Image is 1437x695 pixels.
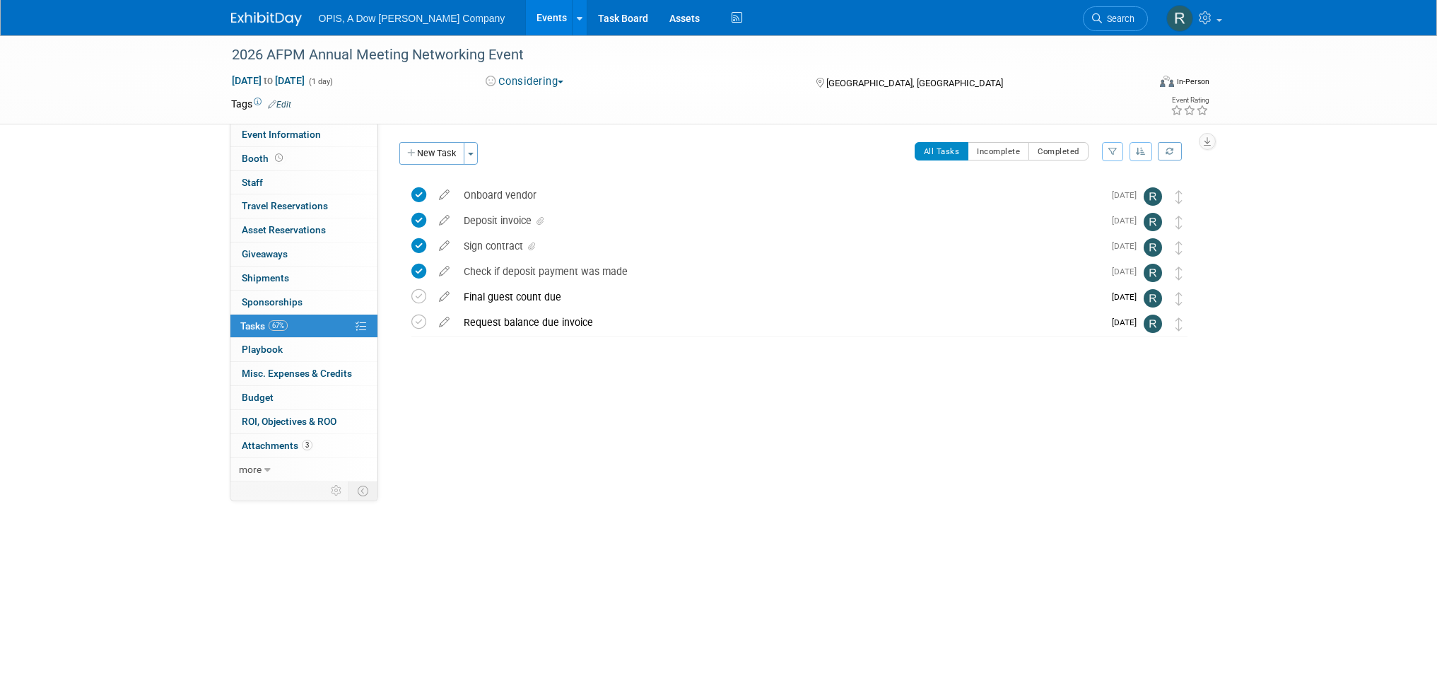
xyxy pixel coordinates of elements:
span: [DATE] [1112,190,1144,200]
img: Renee Ortner [1144,289,1162,308]
i: Move task [1175,317,1183,331]
a: edit [432,240,457,252]
span: Staff [242,177,263,188]
a: Playbook [230,338,377,361]
span: 67% [269,320,288,331]
img: ExhibitDay [231,12,302,26]
a: Sponsorships [230,291,377,314]
a: ROI, Objectives & ROO [230,410,377,433]
img: Renee Ortner [1144,315,1162,333]
span: Shipments [242,272,289,284]
span: OPIS, A Dow [PERSON_NAME] Company [319,13,505,24]
span: [DATE] [DATE] [231,74,305,87]
a: Attachments3 [230,434,377,457]
span: more [239,464,262,475]
a: Staff [230,171,377,194]
a: Refresh [1158,142,1182,160]
td: Tags [231,97,291,111]
span: Sponsorships [242,296,303,308]
span: Travel Reservations [242,200,328,211]
a: edit [432,316,457,329]
a: edit [432,265,457,278]
span: Booth not reserved yet [272,153,286,163]
img: Renee Ortner [1144,264,1162,282]
div: Request balance due invoice [457,310,1103,334]
span: [GEOGRAPHIC_DATA], [GEOGRAPHIC_DATA] [826,78,1003,88]
span: Booth [242,153,286,164]
span: Playbook [242,344,283,355]
span: Event Information [242,129,321,140]
button: New Task [399,142,464,165]
div: Deposit invoice [457,209,1103,233]
div: 2026 AFPM Annual Meeting Networking Event [227,42,1127,68]
button: Completed [1028,142,1089,160]
a: Edit [268,100,291,110]
div: Sign contract [457,234,1103,258]
a: Asset Reservations [230,218,377,242]
span: to [262,75,275,86]
span: ROI, Objectives & ROO [242,416,336,427]
span: [DATE] [1112,216,1144,226]
button: Incomplete [968,142,1029,160]
i: Move task [1175,190,1183,204]
img: Renee Ortner [1166,5,1193,32]
span: 3 [302,440,312,450]
i: Move task [1175,216,1183,229]
a: Search [1083,6,1148,31]
span: Budget [242,392,274,403]
span: Search [1102,13,1134,24]
img: Renee Ortner [1144,213,1162,231]
a: edit [432,189,457,202]
div: Onboard vendor [457,183,1103,207]
span: [DATE] [1112,241,1144,251]
span: [DATE] [1112,292,1144,302]
div: In-Person [1176,76,1209,87]
a: Budget [230,386,377,409]
span: Attachments [242,440,312,451]
a: Giveaways [230,243,377,266]
button: Considering [481,74,569,89]
span: (1 day) [307,77,333,86]
a: edit [432,291,457,303]
a: Misc. Expenses & Credits [230,362,377,385]
span: Tasks [240,320,288,332]
img: Renee Ortner [1144,238,1162,257]
img: Renee Ortner [1144,187,1162,206]
a: Booth [230,147,377,170]
img: Format-Inperson.png [1160,76,1174,87]
td: Personalize Event Tab Strip [324,481,349,500]
a: Event Information [230,123,377,146]
span: Asset Reservations [242,224,326,235]
span: [DATE] [1112,267,1144,276]
a: more [230,458,377,481]
button: All Tasks [915,142,969,160]
span: Giveaways [242,248,288,259]
i: Move task [1175,292,1183,305]
span: Misc. Expenses & Credits [242,368,352,379]
a: Tasks67% [230,315,377,338]
a: Shipments [230,267,377,290]
i: Move task [1175,267,1183,280]
a: edit [432,214,457,227]
div: Check if deposit payment was made [457,259,1103,284]
div: Event Rating [1171,97,1209,104]
div: Final guest count due [457,285,1103,309]
span: [DATE] [1112,317,1144,327]
i: Move task [1175,241,1183,255]
td: Toggle Event Tabs [348,481,377,500]
div: Event Format [1064,74,1210,95]
a: Travel Reservations [230,194,377,218]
